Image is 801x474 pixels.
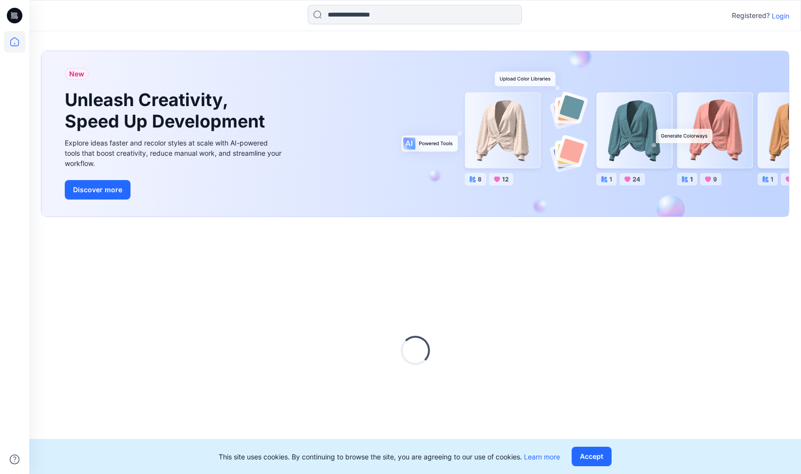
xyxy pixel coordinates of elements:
button: Accept [572,447,612,466]
p: Login [772,11,789,21]
a: Discover more [65,180,284,200]
a: Learn more [524,453,560,461]
button: Discover more [65,180,130,200]
p: Registered? [732,10,770,21]
div: Explore ideas faster and recolor styles at scale with AI-powered tools that boost creativity, red... [65,138,284,168]
p: This site uses cookies. By continuing to browse the site, you are agreeing to our use of cookies. [219,452,560,462]
h1: Unleash Creativity, Speed Up Development [65,90,269,131]
span: New [69,68,84,80]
